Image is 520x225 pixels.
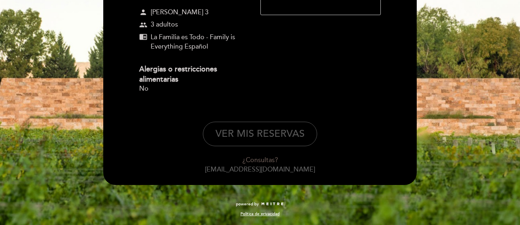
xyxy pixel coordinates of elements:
button: VER MIS RESERVAS [203,122,317,146]
div: No [139,85,246,93]
a: powered by [236,201,284,207]
a: Política de privacidad [240,211,280,217]
div: Alergias o restricciones alimentarias [139,64,246,85]
span: La Familia es Todo - Family is Everything Español [151,33,246,51]
span: powered by [236,201,259,207]
a: [EMAIL_ADDRESS][DOMAIN_NAME] [205,165,315,174]
span: 3 adultos [151,20,178,29]
img: MEITRE [261,202,284,206]
div: ¿Consultas? [109,156,411,165]
span: group [139,21,147,29]
span: chrome_reader_mode [139,33,147,41]
span: person [139,8,147,16]
span: [PERSON_NAME] 3 [151,8,209,17]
